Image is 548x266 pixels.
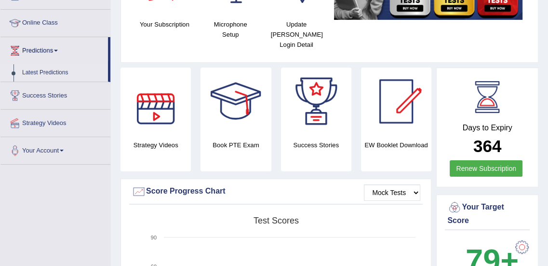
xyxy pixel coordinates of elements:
a: Online Class [0,10,110,34]
h4: Days to Expiry [447,124,527,132]
div: Score Progress Chart [132,184,420,199]
h4: Update [PERSON_NAME] Login Detail [268,19,325,50]
h4: Your Subscription [136,19,193,29]
a: Your Account [0,137,110,161]
a: Renew Subscription [450,160,522,177]
a: Predictions [0,37,108,61]
a: Success Stories [0,82,110,106]
a: Strategy Videos [0,110,110,134]
h4: Strategy Videos [120,140,191,150]
text: 90 [151,235,157,240]
tspan: Test scores [254,216,299,225]
h4: Success Stories [281,140,351,150]
div: Your Target Score [447,200,527,226]
h4: Book PTE Exam [200,140,271,150]
h4: Microphone Setup [202,19,259,40]
b: 364 [473,137,501,155]
h4: EW Booklet Download [361,140,431,150]
a: Latest Predictions [18,64,108,82]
